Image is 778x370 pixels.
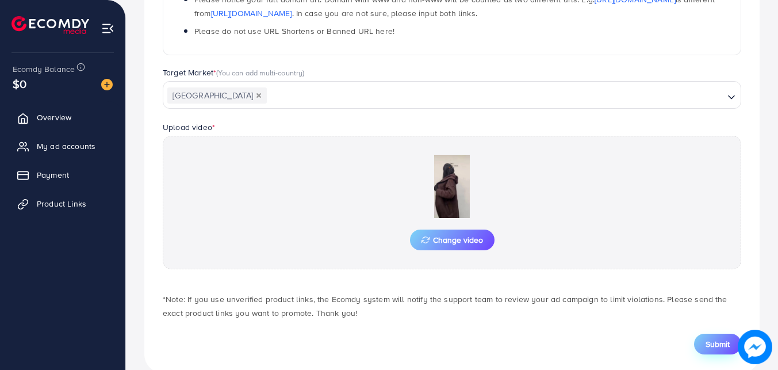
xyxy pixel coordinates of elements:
[268,87,723,105] input: Search for option
[738,330,772,364] img: image
[256,93,262,98] button: Deselect Pakistan
[37,140,95,152] span: My ad accounts
[706,338,730,350] span: Submit
[394,155,509,218] img: Preview Image
[163,67,305,78] label: Target Market
[13,63,75,75] span: Ecomdy Balance
[37,112,71,123] span: Overview
[12,16,89,34] img: logo
[101,79,113,90] img: image
[194,25,394,37] span: Please do not use URL Shortens or Banned URL here!
[37,198,86,209] span: Product Links
[216,67,304,78] span: (You can add multi-country)
[9,192,117,215] a: Product Links
[9,106,117,129] a: Overview
[101,22,114,35] img: menu
[163,121,215,133] label: Upload video
[421,236,483,244] span: Change video
[167,87,267,104] span: [GEOGRAPHIC_DATA]
[211,7,292,19] a: [URL][DOMAIN_NAME]
[163,292,741,320] p: *Note: If you use unverified product links, the Ecomdy system will notify the support team to rev...
[410,230,495,250] button: Change video
[163,81,741,109] div: Search for option
[13,75,26,92] span: $0
[694,334,741,354] button: Submit
[37,169,69,181] span: Payment
[9,135,117,158] a: My ad accounts
[9,163,117,186] a: Payment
